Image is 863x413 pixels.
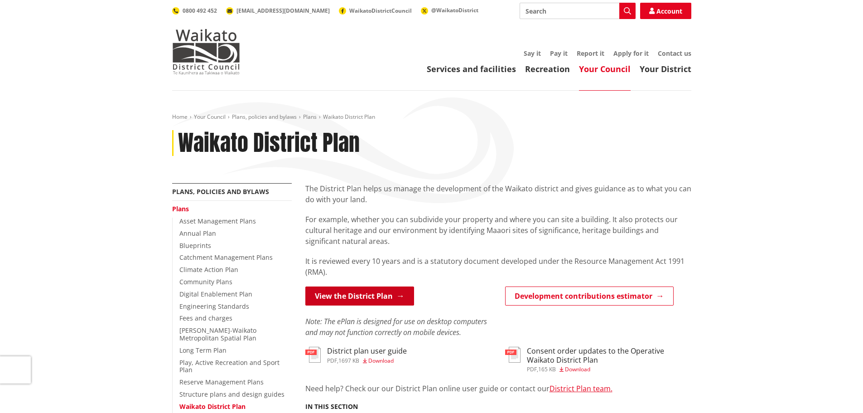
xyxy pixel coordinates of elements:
[179,302,249,311] a: Engineering Standards
[178,130,360,156] h1: Waikato District Plan
[305,347,407,363] a: District plan user guide pdf,1697 KB Download
[640,3,691,19] a: Account
[179,265,238,274] a: Climate Action Plan
[327,358,407,364] div: ,
[323,113,375,121] span: Waikato District Plan
[349,7,412,15] span: WaikatoDistrictCouncil
[613,49,649,58] a: Apply for it
[179,390,284,398] a: Structure plans and design guides
[505,347,521,363] img: document-pdf.svg
[305,347,321,363] img: document-pdf.svg
[577,49,604,58] a: Report it
[179,378,264,386] a: Reserve Management Plans
[305,183,691,205] p: The District Plan helps us manage the development of the Waikato district and gives guidance as t...
[179,229,216,238] a: Annual Plan
[527,347,691,364] h3: Consent order updates to the Operative Waikato District Plan
[524,49,541,58] a: Say it
[172,187,269,196] a: Plans, policies and bylaws
[579,63,631,74] a: Your Council
[338,357,359,364] span: 1697 KB
[305,316,487,337] em: Note: The ePlan is designed for use on desktop computers and may not function correctly on mobile...
[305,403,358,411] h5: In this section
[640,63,691,74] a: Your District
[505,347,691,372] a: Consent order updates to the Operative Waikato District Plan pdf,165 KB Download
[179,326,256,342] a: [PERSON_NAME]-Waikato Metropolitan Spatial Plan
[226,7,330,15] a: [EMAIL_ADDRESS][DOMAIN_NAME]
[172,7,217,15] a: 0800 492 452
[172,29,240,74] img: Waikato District Council - Te Kaunihera aa Takiwaa o Waikato
[327,347,407,355] h3: District plan user guide
[658,49,691,58] a: Contact us
[179,358,280,374] a: Play, Active Recreation and Sport Plan
[525,63,570,74] a: Recreation
[179,290,252,298] a: Digital Enablement Plan
[305,214,691,247] p: For example, whether you can subdivide your property and where you can site a building. It also p...
[305,256,691,277] p: It is reviewed every 10 years and is a statutory document developed under the Resource Management...
[183,7,217,15] span: 0800 492 452
[179,277,232,286] a: Community Plans
[172,204,189,213] a: Plans
[172,113,691,121] nav: breadcrumb
[232,113,297,121] a: Plans, policies and bylaws
[427,63,516,74] a: Services and facilities
[527,367,691,372] div: ,
[821,375,854,408] iframe: Messenger Launcher
[305,383,691,394] p: Need help? Check our our District Plan online user guide or contact our
[339,7,412,15] a: WaikatoDistrictCouncil
[179,402,246,411] a: Waikato District Plan
[565,365,590,373] span: Download
[303,113,317,121] a: Plans
[172,113,188,121] a: Home
[421,6,478,14] a: @WaikatoDistrict
[179,217,256,225] a: Asset Management Plans
[236,7,330,15] span: [EMAIL_ADDRESS][DOMAIN_NAME]
[194,113,226,121] a: Your Council
[550,49,568,58] a: Pay it
[368,357,394,364] span: Download
[179,314,232,322] a: Fees and charges
[431,6,478,14] span: @WaikatoDistrict
[179,346,227,355] a: Long Term Plan
[527,365,537,373] span: pdf
[327,357,337,364] span: pdf
[179,241,211,250] a: Blueprints
[538,365,556,373] span: 165 KB
[550,384,612,394] a: District Plan team.
[305,287,414,306] a: View the District Plan
[179,253,273,262] a: Catchment Management Plans
[505,287,674,306] a: Development contributions estimator
[520,3,636,19] input: Search input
